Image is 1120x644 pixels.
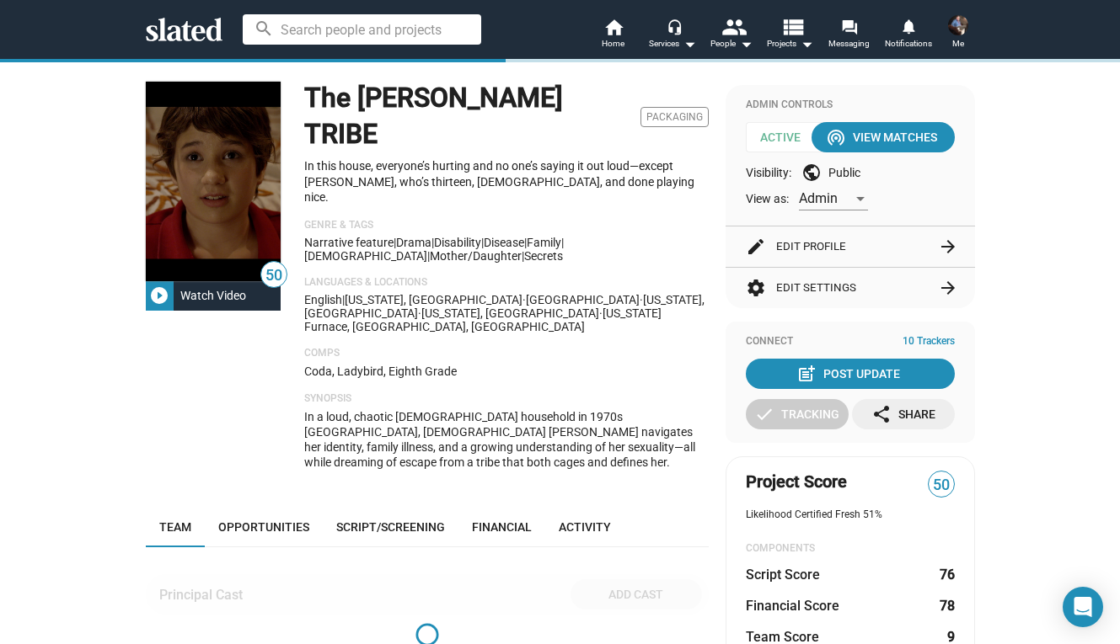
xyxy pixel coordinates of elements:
[304,236,394,249] span: Narrative feature
[559,520,611,534] span: Activity
[146,280,281,311] button: Watch Video
[430,249,522,263] span: mother/daughter
[640,107,709,127] span: Packaging
[879,17,938,54] a: Notifications
[304,364,709,380] p: Coda, Ladybird, Eighth Grade
[746,566,820,583] dt: Script Score
[746,98,955,112] div: Admin Controls
[939,566,955,583] dd: 76
[561,236,564,249] span: |
[746,226,955,267] button: Edit Profile
[761,17,820,54] button: Projects
[434,236,481,249] span: disability
[524,236,527,249] span: |
[885,34,932,54] span: Notifications
[780,14,804,39] mat-icon: view_list
[1063,587,1103,627] div: Open Intercom Messenger
[938,278,958,298] mat-icon: arrow_forward
[304,219,709,232] p: Genre & Tags
[871,399,935,429] div: Share
[603,17,624,37] mat-icon: home
[458,507,545,547] a: Financial
[394,236,396,249] span: |
[852,399,955,429] button: Share
[527,236,561,249] span: family
[304,80,634,152] h1: The [PERSON_NAME] TRIBE
[304,410,695,469] span: In a loud, chaotic [DEMOGRAPHIC_DATA] household in 1970s [GEOGRAPHIC_DATA], [DEMOGRAPHIC_DATA] [P...
[746,597,839,615] dt: Financial Score
[679,34,699,54] mat-icon: arrow_drop_down
[746,508,955,522] div: Likelihood Certified Fresh 51%
[640,293,643,306] span: ·
[304,293,705,320] span: [US_STATE], [GEOGRAPHIC_DATA]
[472,520,532,534] span: Financial
[345,293,522,306] span: [US_STATE], [GEOGRAPHIC_DATA]
[900,18,916,34] mat-icon: notifications
[643,17,702,54] button: Services
[304,158,709,205] p: In this house, everyone’s hurting and no one’s saying it out loud—except [PERSON_NAME], who’s thi...
[746,399,849,429] button: Tracking
[304,306,662,333] span: [US_STATE] Furnace, [GEOGRAPHIC_DATA], [GEOGRAPHIC_DATA]
[599,306,603,320] span: ·
[812,122,955,152] button: View Matches
[336,520,445,534] span: Script/Screening
[649,34,696,54] div: Services
[522,293,526,306] span: ·
[736,34,756,54] mat-icon: arrow_drop_down
[746,268,955,308] button: Edit Settings
[721,14,745,39] mat-icon: people
[524,249,563,263] span: secrets
[174,280,253,311] div: Watch Video
[871,404,892,424] mat-icon: share
[799,190,838,206] span: Admin
[149,285,169,306] mat-icon: play_circle_filled
[304,276,709,290] p: Languages & Locations
[667,19,682,34] mat-icon: headset_mic
[484,236,524,249] span: disease
[746,122,827,152] span: Active
[939,597,955,615] dd: 78
[754,404,774,424] mat-icon: check
[159,520,191,534] span: Team
[929,474,954,497] span: 50
[746,542,955,556] div: COMPONENTS
[218,520,309,534] span: Opportunities
[948,15,968,35] img: Jane Baker
[304,347,709,360] p: Comps
[545,507,624,547] a: Activity
[146,507,205,547] a: Team
[938,237,958,257] mat-icon: arrow_forward
[746,471,847,493] span: Project Score
[421,306,599,320] span: [US_STATE], [GEOGRAPHIC_DATA]
[146,82,281,281] img: The PARKER TRIBE
[205,507,323,547] a: Opportunities
[828,34,870,54] span: Messaging
[938,12,978,56] button: Jane BakerMe
[522,249,524,263] span: |
[526,293,640,306] span: [GEOGRAPHIC_DATA]
[767,34,813,54] span: Projects
[427,249,430,263] span: |
[754,399,839,429] div: Tracking
[746,162,955,183] div: Visibility: Public
[261,264,287,287] span: 50
[746,278,766,298] mat-icon: settings
[746,335,955,349] div: Connect
[746,359,955,389] button: Post Update
[304,392,709,406] p: Synopsis
[342,293,345,306] span: |
[746,237,766,257] mat-icon: edit
[418,306,421,320] span: ·
[243,14,481,45] input: Search people and projects
[323,507,458,547] a: Script/Screening
[829,122,937,152] div: View Matches
[431,236,434,249] span: |
[584,17,643,54] a: Home
[796,34,817,54] mat-icon: arrow_drop_down
[801,162,822,183] mat-icon: public
[820,17,879,54] a: Messaging
[602,34,624,54] span: Home
[746,191,789,207] span: View as:
[903,335,955,349] span: 10 Trackers
[952,34,964,54] span: Me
